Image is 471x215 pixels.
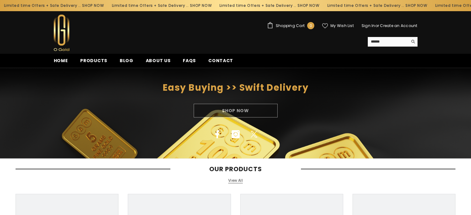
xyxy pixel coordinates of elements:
[120,57,133,64] span: Blog
[380,23,417,28] a: Create an Account
[54,57,68,64] span: Home
[330,24,354,28] span: My Wish List
[48,57,74,68] a: Home
[276,24,305,28] span: Shopping Cart
[362,23,375,28] a: Sign In
[375,23,379,28] span: or
[267,22,314,29] a: Shopping Cart
[177,57,202,68] a: FAQs
[298,2,320,9] a: SHOP NOW
[190,2,212,9] a: SHOP NOW
[208,57,233,64] span: Contact
[408,37,418,46] button: Search
[80,57,107,64] span: Products
[54,15,69,51] img: Ogold Shop
[183,57,196,64] span: FAQs
[322,23,354,29] a: My Wish List
[146,57,171,64] span: About us
[74,57,113,68] a: Products
[228,178,243,183] a: View All
[405,2,427,9] a: SHOP NOW
[108,1,216,11] div: Limited time Offers + Safe Delivery ..
[140,57,177,68] a: About us
[113,57,140,68] a: Blog
[202,57,239,68] a: Contact
[323,1,431,11] div: Limited time Offers + Safe Delivery ..
[82,2,104,9] a: SHOP NOW
[215,1,323,11] div: Limited time Offers + Safe Delivery ..
[368,37,418,47] summary: Search
[310,22,312,29] span: 0
[170,165,301,173] span: Our Products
